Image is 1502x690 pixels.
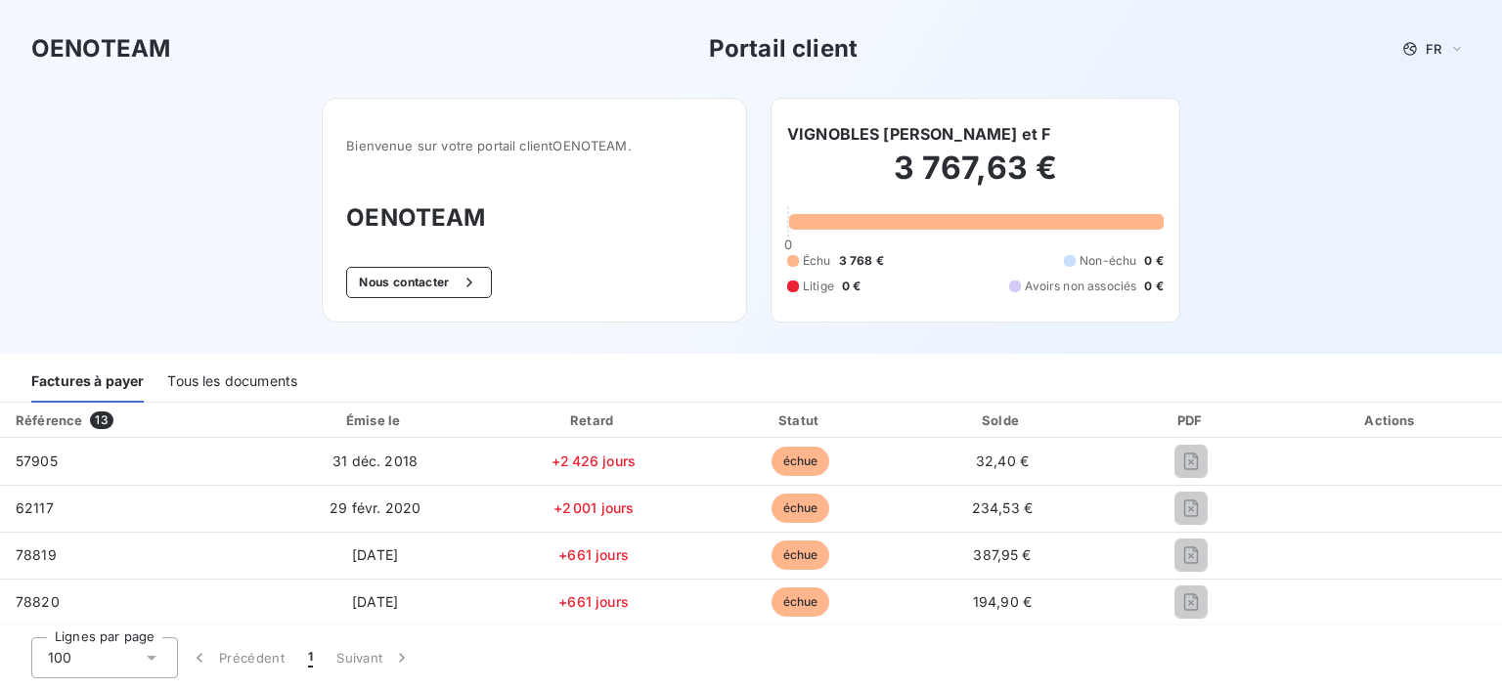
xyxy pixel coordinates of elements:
[906,410,1098,430] div: Solde
[1144,278,1163,295] span: 0 €
[972,499,1033,516] span: 234,53 €
[976,453,1029,469] span: 32,40 €
[702,410,899,430] div: Statut
[803,278,834,295] span: Litige
[973,593,1032,610] span: 194,90 €
[772,587,830,617] span: échue
[346,138,723,153] span: Bienvenue sur votre portail client OENOTEAM .
[1080,252,1136,270] span: Non-échu
[1144,252,1163,270] span: 0 €
[16,453,58,469] span: 57905
[346,267,491,298] button: Nous contacter
[16,593,60,610] span: 78820
[308,648,313,668] span: 1
[787,149,1164,207] h2: 3 767,63 €
[352,593,398,610] span: [DATE]
[772,540,830,570] span: échue
[772,447,830,476] span: échue
[1106,410,1277,430] div: PDF
[784,237,792,252] span: 0
[296,637,325,678] button: 1
[352,546,398,563] span: [DATE]
[16,412,82,428] div: Référence
[1285,410,1498,430] div: Actions
[839,252,884,270] span: 3 768 €
[16,546,57,563] span: 78819
[553,499,635,516] span: +2 001 jours
[178,637,296,678] button: Précédent
[167,362,297,403] div: Tous les documents
[803,252,831,270] span: Échu
[552,453,636,469] span: +2 426 jours
[787,122,1050,146] h6: VIGNOBLES [PERSON_NAME] et F
[772,494,830,523] span: échue
[31,31,170,66] h3: OENOTEAM
[90,411,112,429] span: 13
[558,593,629,610] span: +661 jours
[709,31,858,66] h3: Portail client
[48,648,71,668] span: 100
[16,499,54,516] span: 62117
[325,637,423,678] button: Suivant
[31,362,144,403] div: Factures à payer
[1426,41,1441,57] span: FR
[346,200,723,236] h3: OENOTEAM
[1025,278,1136,295] span: Avoirs non associés
[973,546,1031,563] span: 387,95 €
[265,410,485,430] div: Émise le
[842,278,861,295] span: 0 €
[558,546,629,563] span: +661 jours
[493,410,694,430] div: Retard
[330,499,420,516] span: 29 févr. 2020
[332,453,418,469] span: 31 déc. 2018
